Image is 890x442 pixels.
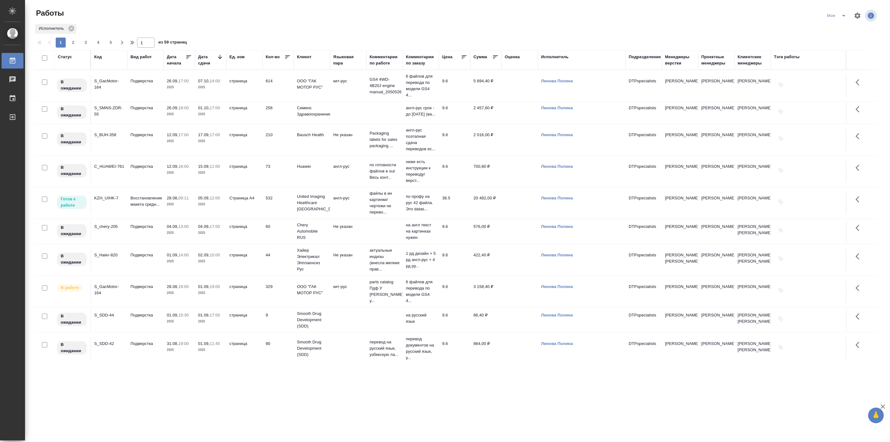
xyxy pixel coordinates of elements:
td: 9.6 [439,75,470,97]
p: 02.09, [198,253,210,257]
p: 01.10, [198,105,210,110]
p: 2025 [198,347,223,353]
p: 17:00 [178,132,189,137]
td: [PERSON_NAME] [734,129,771,151]
p: GS4 4WD-4B20J engine manual_2050526 [370,76,400,95]
div: Исполнитель назначен, приступать к работе пока рано [56,224,87,238]
div: Исполнитель выполняет работу [56,284,87,292]
p: Исполнитель [39,25,66,32]
td: 532 [263,192,294,214]
td: [PERSON_NAME] [734,192,771,214]
p: United Imaging Healthcare [GEOGRAPHIC_DATA] [297,193,327,212]
p: 01.09, [198,284,210,289]
p: 2025 [167,170,192,176]
p: перевод документов на русский язык, у... [406,336,436,361]
td: [PERSON_NAME] [698,192,734,214]
div: Дата начала [167,54,186,66]
div: S_Haier-820 [94,252,124,258]
p: 01.09, [167,313,178,317]
td: [PERSON_NAME] [698,220,734,242]
span: 🙏 [871,409,881,422]
td: [PERSON_NAME] [698,337,734,359]
p: В ожидании [61,133,83,145]
td: DTPspecialists [626,309,662,331]
p: актуальные индизы (внесла мелкие прав... [370,247,400,272]
button: 2 [68,38,78,48]
td: 9.6 [439,337,470,359]
td: [PERSON_NAME] [698,249,734,271]
p: 2025 [167,111,192,117]
div: Языковая пара [333,54,363,66]
td: англ-рус [330,160,366,182]
button: Здесь прячутся важные кнопки [852,249,867,264]
button: Добавить тэги [774,312,788,326]
td: 44 [263,249,294,271]
button: Добавить тэги [774,341,788,354]
button: Здесь прячутся важные кнопки [852,75,867,90]
p: [PERSON_NAME] [665,78,695,84]
td: [PERSON_NAME] [698,102,734,124]
td: страница [226,129,263,151]
button: Здесь прячутся важные кнопки [852,160,867,175]
p: 17:00 [210,224,220,229]
p: 6 файлов для перевода по модели GS4 4... [406,73,436,98]
td: [PERSON_NAME] [734,160,771,182]
td: Страница А4 [226,192,263,214]
p: 07.10, [198,79,210,83]
p: 17:00 [210,105,220,110]
p: Подверстка [130,312,161,318]
a: Линова Полина [541,79,573,83]
p: Подверстка [130,163,161,170]
p: Smooth Drug Development (SDD) [297,311,327,329]
p: 12.09, [167,132,178,137]
td: 5 894,40 ₽ [470,75,502,97]
p: 2025 [198,111,223,117]
td: страница [226,249,263,271]
td: кит-рус [330,280,366,302]
div: Исполнитель [541,54,569,60]
p: 11:45 [210,341,220,346]
div: KZH_UIHK-7 [94,195,124,201]
td: [PERSON_NAME] [734,102,771,124]
td: 422,40 ₽ [470,249,502,271]
td: 9 [263,309,294,331]
p: ООО "ГАК МОТОР РУС" [297,284,327,296]
p: 19:00 [210,284,220,289]
button: 3 [81,38,91,48]
div: Подразделение [629,54,661,60]
td: 9.6 [439,160,470,182]
p: 11:00 [210,164,220,169]
p: 12.09, [167,164,178,169]
p: 2025 [198,201,223,208]
p: 10:00 [210,253,220,257]
div: Исполнитель назначен, приступать к работе пока рано [56,312,87,327]
div: Исполнитель [35,24,76,34]
button: Добавить тэги [774,78,788,92]
td: 2 016,00 ₽ [470,129,502,151]
div: Исполнитель назначен, приступать к работе пока рано [56,132,87,146]
td: DTPspecialists [626,75,662,97]
p: В работе [61,285,79,291]
p: Хайер Электрикал Эпплаенсиз Рус [297,247,327,272]
div: Ед. изм [229,54,245,60]
button: Добавить тэги [774,132,788,146]
p: 2025 [198,258,223,265]
p: 01.09, [198,341,210,346]
td: 614 [263,75,294,97]
span: 5 [106,39,116,46]
a: Линова Полина [541,164,573,169]
div: S_GacMotor-164 [94,78,124,90]
td: страница [226,75,263,97]
button: Здесь прячутся важные кнопки [852,280,867,296]
td: [PERSON_NAME], [PERSON_NAME] [734,309,771,331]
div: Комментарии по заказу [406,54,436,66]
p: [PERSON_NAME] [665,163,695,170]
p: 09:11 [178,196,189,200]
button: Здесь прячутся важные кнопки [852,337,867,352]
p: 04.09, [198,224,210,229]
p: 14:00 [210,79,220,83]
p: Подверстка [130,105,161,111]
td: 256 [263,102,294,124]
div: Дата сдачи [198,54,217,66]
td: [PERSON_NAME] [698,129,734,151]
